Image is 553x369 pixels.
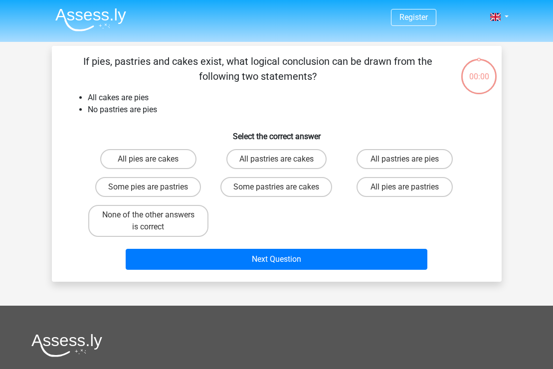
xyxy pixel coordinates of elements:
img: Assessly [55,8,126,31]
label: All pies are cakes [100,149,196,169]
h6: Select the correct answer [68,124,486,141]
label: All pastries are pies [357,149,453,169]
label: All pies are pastries [357,177,453,197]
li: All cakes are pies [88,92,486,104]
label: Some pies are pastries [95,177,201,197]
label: Some pastries are cakes [220,177,332,197]
div: 00:00 [460,58,498,83]
li: No pastries are pies [88,104,486,116]
a: Register [399,12,428,22]
label: None of the other answers is correct [88,205,208,237]
img: Assessly logo [31,334,102,357]
label: All pastries are cakes [226,149,327,169]
p: If pies, pastries and cakes exist, what logical conclusion can be drawn from the following two st... [68,54,448,84]
button: Next Question [126,249,427,270]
